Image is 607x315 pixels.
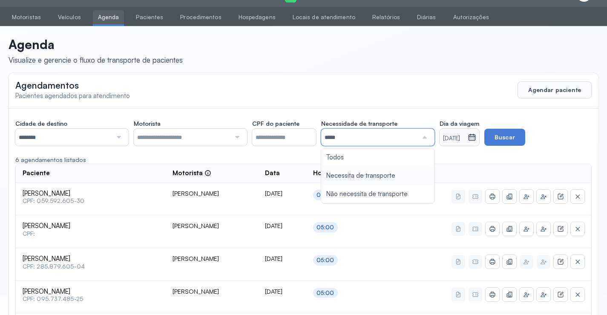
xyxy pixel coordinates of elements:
a: Pacientes [131,10,168,24]
span: Cidade de destino [15,120,67,127]
div: 05:00 [316,224,334,231]
div: [PERSON_NAME] [173,255,252,263]
div: [DATE] [265,288,299,295]
div: 05:00 [316,289,334,297]
a: Procedimentos [175,10,226,24]
a: Autorizações [448,10,494,24]
span: Pacientes agendados para atendimento [15,92,130,100]
div: [PERSON_NAME] [173,288,252,295]
a: Relatórios [367,10,405,24]
span: [PERSON_NAME] [23,288,159,296]
a: Locais de atendimento [288,10,360,24]
div: Visualize e gerencie o fluxo de transporte de pacientes [9,55,183,64]
span: Motorista [134,120,161,127]
span: Horário [313,169,337,177]
span: [PERSON_NAME] [23,255,159,263]
div: 05:00 [316,191,334,199]
a: Motoristas [7,10,46,24]
li: Todos [321,148,434,167]
div: [PERSON_NAME] [173,222,252,230]
span: Dia da viagem [440,120,479,127]
span: CPF: [23,230,159,237]
div: 05:00 [316,257,334,264]
span: CPF: 285.879.605-04 [23,263,159,270]
span: Data [265,169,280,177]
span: [PERSON_NAME] [23,222,159,230]
p: Agenda [9,37,183,52]
span: Necessidade de transporte [321,120,397,127]
a: Diárias [412,10,441,24]
button: Buscar [484,129,525,146]
div: [DATE] [265,222,299,230]
div: [DATE] [265,190,299,197]
span: [PERSON_NAME] [23,190,159,198]
span: CPF: 059.592.605-30 [23,197,159,205]
div: [PERSON_NAME] [173,190,252,197]
a: Agenda [93,10,124,24]
div: 6 agendamentos listados [15,156,592,164]
span: Paciente [23,169,50,177]
div: Motorista [173,169,211,177]
div: [DATE] [265,255,299,263]
span: CPF do paciente [252,120,299,127]
button: Agendar paciente [518,81,592,98]
span: Agendamentos [15,80,79,91]
a: Hospedagens [233,10,281,24]
li: Não necessita de transporte [321,185,434,203]
small: [DATE] [443,134,464,143]
span: CPF: 095.737.485-25 [23,295,159,303]
li: Necessita de transporte [321,167,434,185]
a: Veículos [53,10,86,24]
